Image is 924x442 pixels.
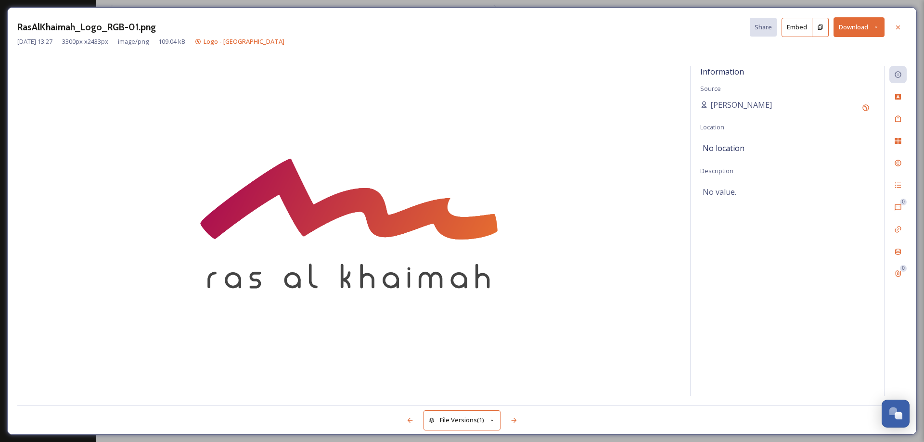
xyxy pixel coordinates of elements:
[750,18,777,37] button: Share
[204,37,284,46] span: Logo - [GEOGRAPHIC_DATA]
[782,18,812,37] button: Embed
[900,265,907,272] div: 0
[710,99,772,111] span: [PERSON_NAME]
[700,84,721,93] span: Source
[700,166,733,175] span: Description
[17,66,680,396] img: RasAlKhaimah_Logo_RGB-01.png
[118,37,149,46] span: image/png
[834,17,885,37] button: Download
[700,123,724,131] span: Location
[900,199,907,205] div: 0
[17,20,156,34] h3: RasAlKhaimah_Logo_RGB-01.png
[882,400,910,428] button: Open Chat
[703,142,744,154] span: No location
[17,37,52,46] span: [DATE] 13:27
[158,37,185,46] span: 109.04 kB
[703,186,736,198] span: No value.
[700,66,744,77] span: Information
[423,410,500,430] button: File Versions(1)
[62,37,108,46] span: 3300 px x 2433 px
